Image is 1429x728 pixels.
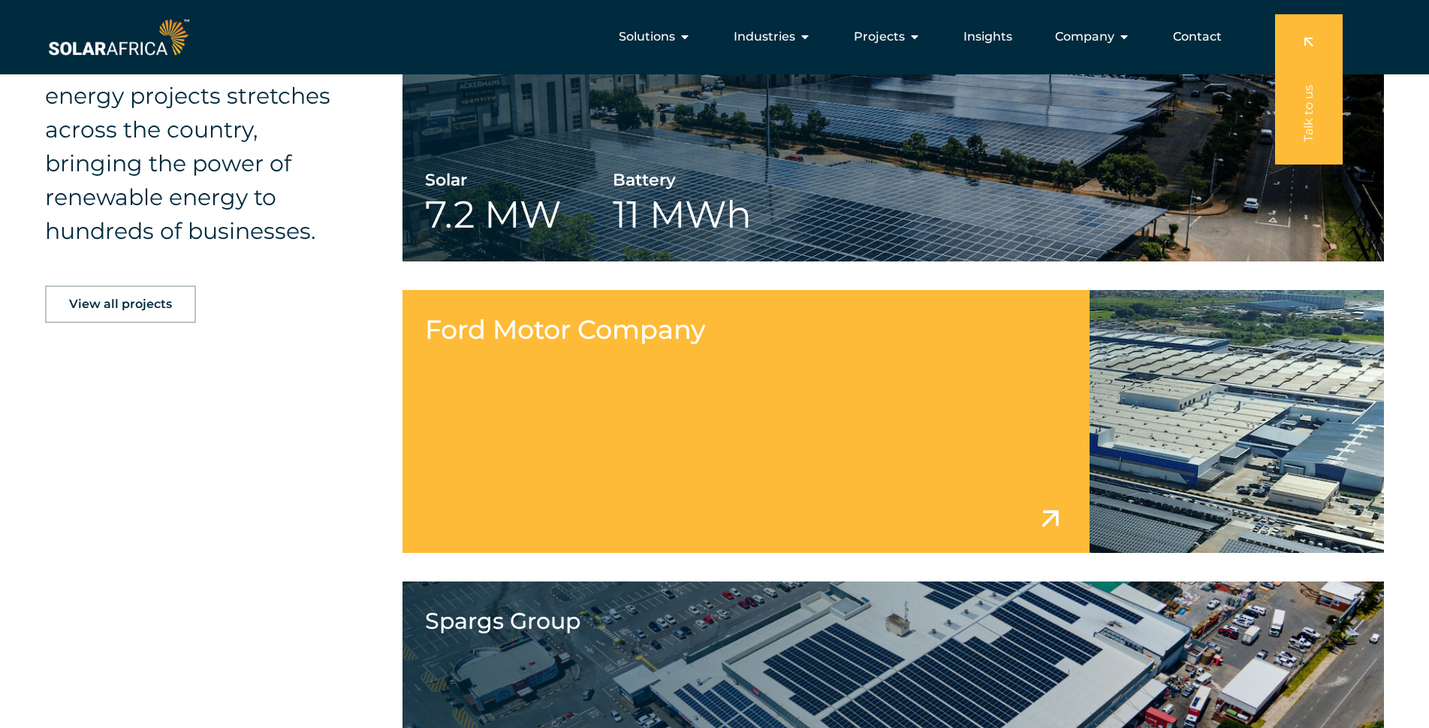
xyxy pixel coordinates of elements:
[45,45,332,248] h4: Our portfolio of clean energy projects stretches across the country, bringing the power of renewa...
[192,22,1234,52] div: Menu Toggle
[1173,28,1222,46] a: Contact
[69,298,172,310] span: View all projects
[854,28,905,46] span: Projects
[619,28,675,46] span: Solutions
[45,285,196,323] a: View all projects
[1055,28,1114,46] span: Company
[192,22,1234,52] nav: Menu
[963,28,1012,46] a: Insights
[734,28,795,46] span: Industries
